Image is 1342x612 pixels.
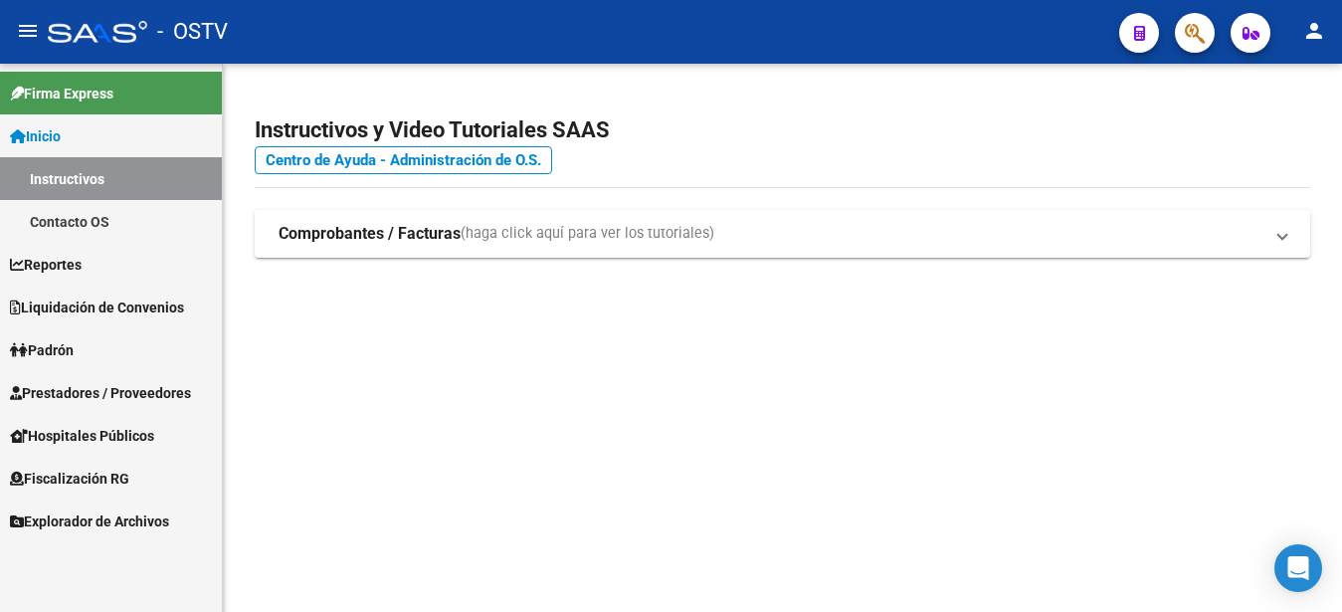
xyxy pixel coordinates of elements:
[157,10,228,54] span: - OSTV
[10,510,169,532] span: Explorador de Archivos
[10,254,82,276] span: Reportes
[255,210,1310,258] mat-expansion-panel-header: Comprobantes / Facturas(haga click aquí para ver los tutoriales)
[10,468,129,490] span: Fiscalización RG
[16,19,40,43] mat-icon: menu
[10,297,184,318] span: Liquidación de Convenios
[1274,544,1322,592] div: Open Intercom Messenger
[10,382,191,404] span: Prestadores / Proveedores
[1302,19,1326,43] mat-icon: person
[279,223,461,245] strong: Comprobantes / Facturas
[461,223,714,245] span: (haga click aquí para ver los tutoriales)
[10,425,154,447] span: Hospitales Públicos
[10,125,61,147] span: Inicio
[255,146,552,174] a: Centro de Ayuda - Administración de O.S.
[255,111,1310,149] h2: Instructivos y Video Tutoriales SAAS
[10,339,74,361] span: Padrón
[10,83,113,104] span: Firma Express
